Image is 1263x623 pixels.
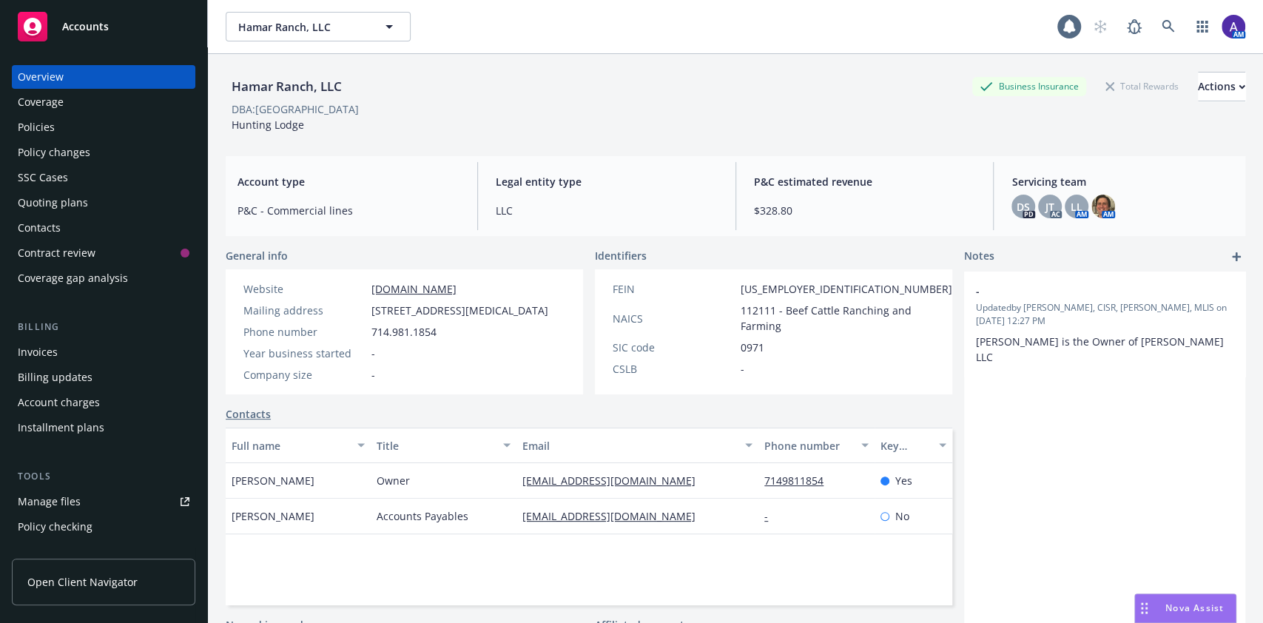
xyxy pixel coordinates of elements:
div: Billing updates [18,366,92,389]
a: Installment plans [12,416,195,440]
div: Total Rewards [1098,77,1186,95]
span: 0971 [741,340,764,355]
span: Open Client Navigator [27,574,138,590]
div: FEIN [613,281,735,297]
button: Nova Assist [1134,593,1236,623]
a: Account charges [12,391,195,414]
a: Policy changes [12,141,195,164]
a: Billing updates [12,366,195,389]
a: Report a Bug [1119,12,1149,41]
a: Manage exposures [12,540,195,564]
button: Key contact [875,428,952,463]
a: Search [1153,12,1183,41]
div: Contacts [18,216,61,240]
span: [STREET_ADDRESS][MEDICAL_DATA] [371,303,548,318]
a: Accounts [12,6,195,47]
span: P&C estimated revenue [754,174,976,189]
div: Coverage gap analysis [18,266,128,290]
a: Invoices [12,340,195,364]
button: Email [516,428,758,463]
a: Switch app [1188,12,1217,41]
button: Phone number [758,428,875,463]
a: Contacts [12,216,195,240]
a: Policies [12,115,195,139]
span: [PERSON_NAME] [232,473,314,488]
a: Manage files [12,490,195,513]
button: Actions [1198,72,1245,101]
button: Full name [226,428,371,463]
div: Title [377,438,494,454]
div: SIC code [613,340,735,355]
span: P&C - Commercial lines [238,203,459,218]
span: Updated by [PERSON_NAME], CISR, [PERSON_NAME], MLIS on [DATE] 12:27 PM [976,301,1233,328]
span: Notes [964,248,994,266]
span: Accounts [62,21,109,33]
div: Drag to move [1135,594,1153,622]
span: Owner [377,473,410,488]
span: [PERSON_NAME] is the Owner of [PERSON_NAME] LLC [976,334,1227,364]
div: Overview [18,65,64,89]
div: Mailing address [243,303,366,318]
a: [EMAIL_ADDRESS][DOMAIN_NAME] [522,509,707,523]
span: No [895,508,909,524]
span: Identifiers [595,248,647,263]
a: Policy checking [12,515,195,539]
div: Coverage [18,90,64,114]
span: Accounts Payables [377,508,468,524]
div: Year business started [243,346,366,361]
a: Coverage [12,90,195,114]
div: Hamar Ranch, LLC [226,77,348,96]
a: SSC Cases [12,166,195,189]
div: Billing [12,320,195,334]
div: Full name [232,438,348,454]
a: Contacts [226,406,271,422]
span: - [741,361,744,377]
div: Account charges [18,391,100,414]
a: Overview [12,65,195,89]
span: JT [1045,199,1054,215]
div: Policies [18,115,55,139]
span: General info [226,248,288,263]
div: Installment plans [18,416,104,440]
span: [PERSON_NAME] [232,508,314,524]
span: DS [1017,199,1030,215]
a: Quoting plans [12,191,195,215]
a: Coverage gap analysis [12,266,195,290]
span: [US_EMPLOYER_IDENTIFICATION_NUMBER] [741,281,952,297]
div: Company size [243,367,366,383]
div: Actions [1198,73,1245,101]
a: Start snowing [1085,12,1115,41]
span: $328.80 [754,203,976,218]
a: add [1227,248,1245,266]
div: Email [522,438,736,454]
span: Legal entity type [496,174,718,189]
div: Manage files [18,490,81,513]
div: Policy checking [18,515,92,539]
div: DBA: [GEOGRAPHIC_DATA] [232,101,359,117]
div: Contract review [18,241,95,265]
a: [EMAIL_ADDRESS][DOMAIN_NAME] [522,474,707,488]
span: Nova Assist [1165,602,1224,614]
a: Contract review [12,241,195,265]
div: Manage exposures [18,540,112,564]
div: Invoices [18,340,58,364]
div: Business Insurance [972,77,1086,95]
span: LL [1071,199,1082,215]
div: NAICS [613,311,735,326]
button: Hamar Ranch, LLC [226,12,411,41]
span: Account type [238,174,459,189]
span: 112111 - Beef Cattle Ranching and Farming [741,303,952,334]
div: Policy changes [18,141,90,164]
div: Phone number [243,324,366,340]
div: Tools [12,469,195,484]
div: CSLB [613,361,735,377]
span: - [976,283,1195,299]
span: LLC [496,203,718,218]
span: Hamar Ranch, LLC [238,19,366,35]
div: SSC Cases [18,166,68,189]
button: Title [371,428,516,463]
div: Quoting plans [18,191,88,215]
img: photo [1222,15,1245,38]
div: Key contact [880,438,930,454]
